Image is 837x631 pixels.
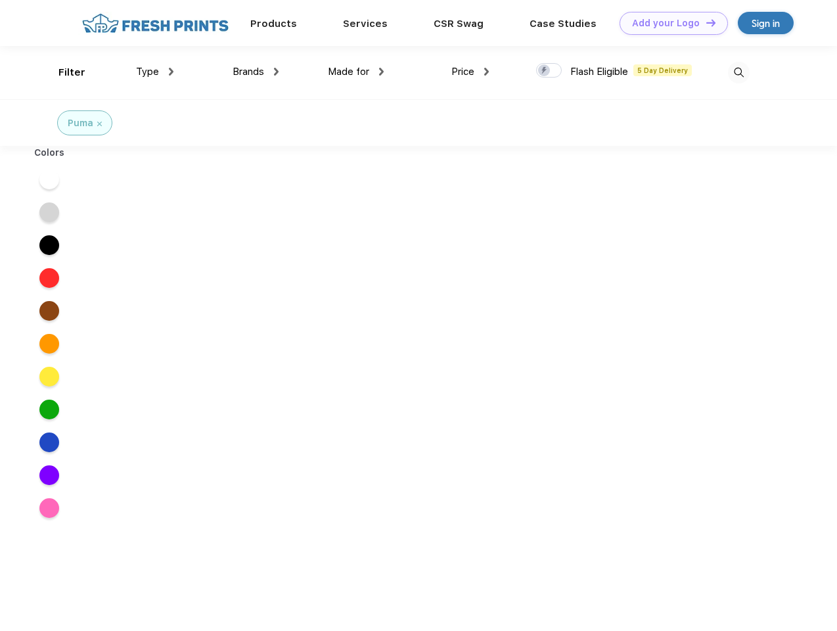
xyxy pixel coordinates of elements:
[379,68,384,76] img: dropdown.png
[738,12,794,34] a: Sign in
[233,66,264,78] span: Brands
[136,66,159,78] span: Type
[58,65,85,80] div: Filter
[484,68,489,76] img: dropdown.png
[78,12,233,35] img: fo%20logo%202.webp
[24,146,75,160] div: Colors
[706,19,715,26] img: DT
[68,116,93,130] div: Puma
[752,16,780,31] div: Sign in
[169,68,173,76] img: dropdown.png
[570,66,628,78] span: Flash Eligible
[274,68,279,76] img: dropdown.png
[728,62,750,83] img: desktop_search.svg
[328,66,369,78] span: Made for
[343,18,388,30] a: Services
[250,18,297,30] a: Products
[97,122,102,126] img: filter_cancel.svg
[451,66,474,78] span: Price
[434,18,484,30] a: CSR Swag
[632,18,700,29] div: Add your Logo
[633,64,692,76] span: 5 Day Delivery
